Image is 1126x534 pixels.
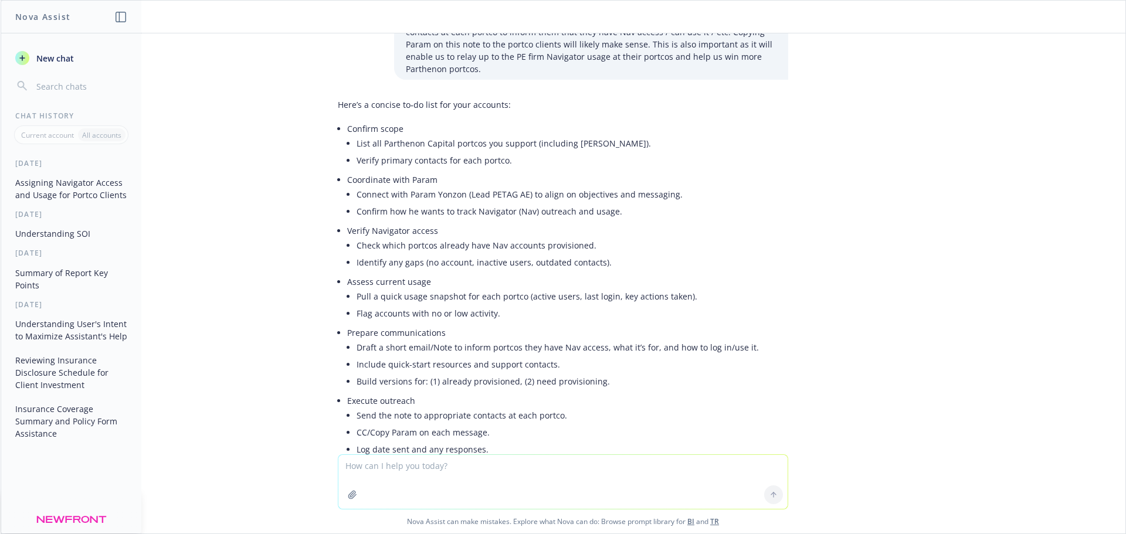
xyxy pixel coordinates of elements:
li: Draft a short email/Note to inform portcos they have Nav access, what it’s for, and how to log in... [357,339,785,356]
button: New chat [11,47,132,69]
li: Verify primary contacts for each portco. [357,152,785,169]
li: Identify any gaps (no account, inactive users, outdated contacts). [357,254,785,271]
li: Confirm how he wants to track Navigator (Nav) outreach and usage. [357,203,785,220]
span: New chat [34,52,74,64]
li: Log date sent and any responses. [357,441,785,458]
h1: Nova Assist [15,11,70,23]
button: Understanding User's Intent to Maximize Assistant's Help [11,314,132,346]
li: Connect with Param Yonzon (Lead PETAG AE) to align on objectives and messaging. [357,186,785,203]
div: [DATE] [1,209,141,219]
button: Summary of Report Key Points [11,263,132,295]
li: Build versions for: (1) already provisioned, (2) need provisioning. [357,373,785,390]
li: CC/Copy Param on each message. [357,424,785,441]
button: Understanding SOI [11,224,132,243]
a: BI [687,516,694,526]
div: [DATE] [1,248,141,258]
div: Chat History [1,111,141,121]
p: Confirm scope [347,123,785,135]
p: Here’s a concise to‑do list for your accounts: [338,98,785,111]
p: Execute outreach [347,394,785,407]
li: Check which portcos already have Nav accounts provisioned. [357,237,785,254]
p: Coordinate with Param [347,174,785,186]
p: Assess current usage [347,275,785,288]
button: Reviewing Insurance Disclosure Schedule for Client Investment [11,351,132,394]
button: Assigning Navigator Access and Usage for Portco Clients [11,173,132,205]
button: Insurance Coverage Summary and Policy Form Assistance [11,399,132,443]
p: Prepare communications [347,326,785,339]
li: Flag accounts with no or low activity. [357,305,785,322]
p: All accounts [82,130,121,140]
p: Current account [21,130,74,140]
p: Verify Navigator access [347,225,785,237]
li: Pull a quick usage snapshot for each portco (active users, last login, key actions taken). [357,288,785,305]
li: Send the note to appropriate contacts at each portco. [357,407,785,424]
a: TR [710,516,719,526]
input: Search chats [34,78,127,94]
div: [DATE] [1,158,141,168]
div: [DATE] [1,300,141,309]
span: Nova Assist can make mistakes. Explore what Nova can do: Browse prompt library for and [5,509,1121,533]
li: Include quick-start resources and support contacts. [357,356,785,373]
li: List all Parthenon Capital portcos you support (including [PERSON_NAME]). [357,135,785,152]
